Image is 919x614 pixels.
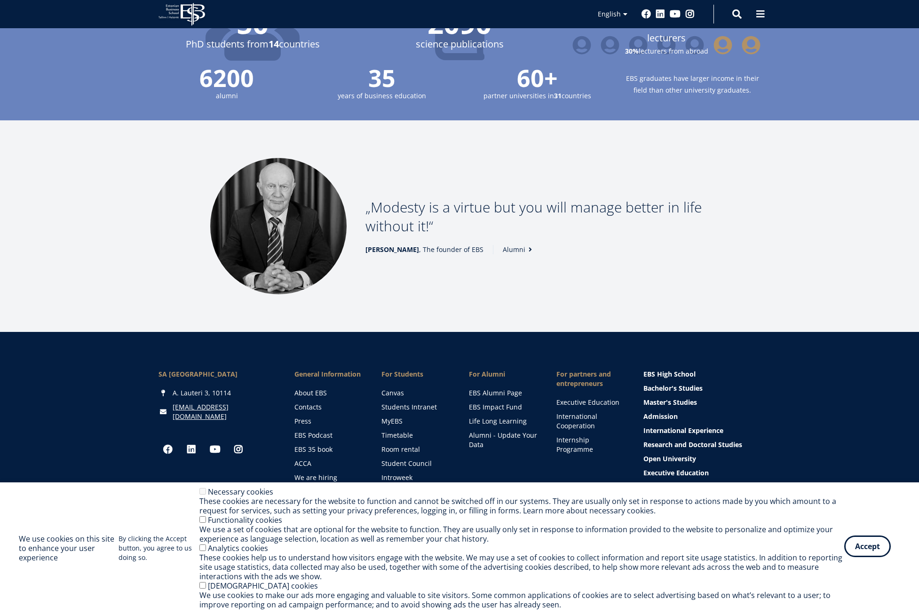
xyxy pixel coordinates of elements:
a: Instagram [229,440,248,459]
span: 60+ [469,66,605,90]
div: These cookies help us to understand how visitors engage with the website. We may use a set of coo... [199,553,844,581]
div: SA [GEOGRAPHIC_DATA] [158,370,276,379]
a: We are hiring [294,473,363,482]
a: About EBS [294,388,363,398]
small: lecturers from abroad [572,45,761,57]
a: Youtube [670,9,681,19]
a: Linkedin [182,440,201,459]
a: EBS Impact Fund [469,402,538,412]
a: Students Intranet [381,402,450,412]
strong: 30% [625,47,639,55]
div: We use cookies to make our ads more engaging and valuable to site visitors. Some common applicati... [199,590,844,609]
span: , The founder of EBS [365,245,483,254]
label: [DEMOGRAPHIC_DATA] cookies [208,581,318,591]
a: EBS Podcast [294,431,363,440]
span: For partners and entrepreneurs [556,370,625,388]
a: Facebook [642,9,651,19]
span: science publications [365,37,554,51]
span: lecturers [572,31,761,45]
div: These cookies are necessary for the website to function and cannot be switched off in our systems... [199,496,844,515]
span: 6200 [158,66,295,90]
small: alumni [158,90,295,102]
a: Research and Doctoral Studies [643,440,761,449]
h2: We use cookies on this site to enhance your user experience [19,534,119,562]
a: [EMAIL_ADDRESS][DOMAIN_NAME] [173,402,276,421]
a: Bachelor's Studies [643,384,761,393]
p: By clicking the Accept button, you agree to us doing so. [119,534,199,562]
a: Contacts [294,402,363,412]
a: Facebook [158,440,177,459]
a: Life Long Learning [469,417,538,426]
span: PhD students from countries [158,37,347,51]
a: Timetable [381,431,450,440]
a: Executive Education [643,468,761,478]
span: General Information [294,370,363,379]
a: Internship Programme [556,435,625,454]
a: MyEBS [381,417,450,426]
a: International Cooperation [556,412,625,431]
a: Introweek [381,473,450,482]
a: Executive Education [556,398,625,407]
a: Youtube [206,440,224,459]
a: EBS High School [643,370,761,379]
strong: [PERSON_NAME] [365,245,419,254]
a: Instagram [685,9,695,19]
div: We use a set of cookies that are optional for the website to function. They are usually only set ... [199,525,844,543]
a: For Students [381,370,450,379]
a: Student Council [381,459,450,468]
a: EBS Alumni Page [469,388,538,398]
img: Madis Habakuk [210,158,347,294]
span: For Alumni [469,370,538,379]
button: Accept [844,535,891,557]
a: Admission [643,412,761,421]
p: Modesty is a virtue but you will manage better in life without it! [365,198,709,236]
div: A. Lauteri 3, 10114 [158,388,276,398]
a: Room rental [381,445,450,454]
small: partner universities in countries [469,90,605,102]
a: EBS 35 book [294,445,363,454]
a: Alumni - Update Your Data [469,431,538,449]
strong: 14 [269,38,279,50]
small: EBS graduates have larger income in their field than other university graduates. [624,72,761,96]
span: 35 [314,66,450,90]
label: Analytics cookies [208,543,268,553]
small: years of business education [314,90,450,102]
a: Alumni [503,245,535,254]
label: Functionality cookies [208,515,282,525]
a: International Experience [643,426,761,435]
strong: 31 [554,91,562,100]
a: Canvas [381,388,450,398]
a: ACCA [294,459,363,468]
a: Master's Studies [643,398,761,407]
a: Linkedin [656,9,665,19]
a: Open University [643,454,761,464]
a: Press [294,417,363,426]
label: Necessary cookies [208,487,273,497]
